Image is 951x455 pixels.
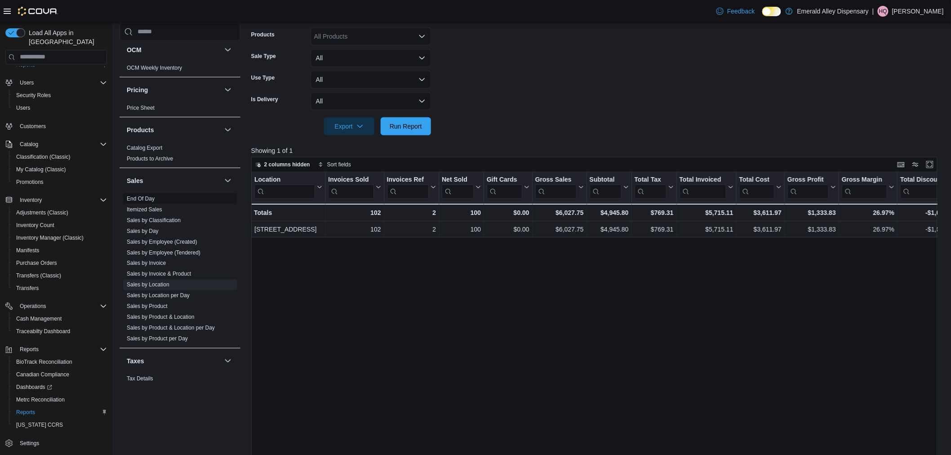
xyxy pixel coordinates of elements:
div: $1,333.83 [787,207,836,218]
button: Inventory [16,195,45,205]
a: Catalog Export [127,144,162,151]
button: Products [127,125,221,134]
div: [STREET_ADDRESS] [254,224,322,235]
button: Promotions [9,176,111,188]
span: Customers [16,120,107,132]
a: Products to Archive [127,155,173,161]
span: Sales by Invoice & Product [127,270,191,277]
a: Classification (Classic) [13,152,74,162]
button: Purchase Orders [9,257,111,269]
a: [US_STATE] CCRS [13,419,67,430]
p: [PERSON_NAME] [892,6,944,17]
button: Location [254,175,322,198]
span: Transfers [16,285,39,292]
span: Users [16,77,107,88]
div: 2 [387,224,436,235]
span: Reports [20,346,39,353]
button: Canadian Compliance [9,368,111,381]
p: Emerald Alley Dispensary [797,6,869,17]
div: $5,715.11 [679,207,733,218]
div: Total Cost [739,175,774,184]
div: Taxes [120,373,240,398]
span: Load All Apps in [GEOGRAPHIC_DATA] [25,28,107,46]
span: Sort fields [327,161,351,168]
span: Purchase Orders [13,258,107,268]
label: Is Delivery [251,96,278,103]
div: Total Invoiced [679,175,726,198]
button: Pricing [127,85,221,94]
a: Transfers [13,283,42,294]
div: $1,333.83 [787,224,836,235]
span: Manifests [13,245,107,256]
span: Adjustments (Classic) [16,209,68,216]
button: Inventory Manager (Classic) [9,232,111,244]
span: Traceabilty Dashboard [13,326,107,337]
a: Settings [16,438,43,449]
span: Export [329,117,369,135]
a: OCM Weekly Inventory [127,64,182,71]
h3: OCM [127,45,142,54]
button: Catalog [16,139,42,150]
span: Classification (Classic) [16,153,71,161]
div: Total Invoiced [679,175,726,184]
span: Settings [16,437,107,449]
button: Total Invoiced [679,175,733,198]
span: Users [20,79,34,86]
button: Invoices Ref [387,175,436,198]
a: Dashboards [9,381,111,393]
span: Sales by Product & Location per Day [127,324,215,331]
button: Reports [16,344,42,355]
div: Gross Sales [535,175,576,198]
a: Sales by Product [127,303,168,309]
span: Sales by Product & Location [127,313,195,321]
button: Inventory Count [9,219,111,232]
span: Washington CCRS [13,419,107,430]
span: Inventory Count [16,222,54,229]
span: Dashboards [16,384,52,391]
span: Sales by Location [127,281,169,288]
a: Sales by Employee (Tendered) [127,249,200,255]
button: Export [324,117,374,135]
div: Total Discount [900,175,948,198]
button: OCM [127,45,221,54]
span: Reports [16,344,107,355]
span: Settings [20,440,39,447]
button: Operations [16,301,50,312]
div: Location [254,175,315,184]
h3: Products [127,125,154,134]
a: Price Sheet [127,104,155,111]
div: $6,027.75 [535,207,583,218]
button: Total Tax [634,175,673,198]
button: Taxes [222,355,233,366]
p: Showing 1 of 1 [251,146,945,155]
div: $0.00 [487,207,529,218]
a: Sales by Employee (Created) [127,238,197,245]
a: Traceabilty Dashboard [13,326,74,337]
div: $4,945.80 [589,224,628,235]
span: Transfers [13,283,107,294]
a: Feedback [713,2,758,20]
div: $0.00 [487,224,529,235]
button: All [311,92,431,110]
a: Transfers (Classic) [13,270,65,281]
button: Metrc Reconciliation [9,393,111,406]
div: 100 [442,207,481,218]
a: Customers [16,121,49,132]
div: 2 [387,207,436,218]
button: BioTrack Reconciliation [9,356,111,368]
button: Open list of options [418,33,426,40]
div: 26.97% [842,207,894,218]
div: Gross Sales [535,175,576,184]
span: Users [13,103,107,113]
div: $4,945.80 [589,207,628,218]
a: Canadian Compliance [13,369,73,380]
button: Reports [9,406,111,419]
a: Manifests [13,245,43,256]
a: Adjustments (Classic) [13,207,72,218]
h3: Pricing [127,85,148,94]
button: Catalog [2,138,111,151]
button: Manifests [9,244,111,257]
span: Promotions [16,178,44,186]
div: Location [254,175,315,198]
button: All [311,49,431,67]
